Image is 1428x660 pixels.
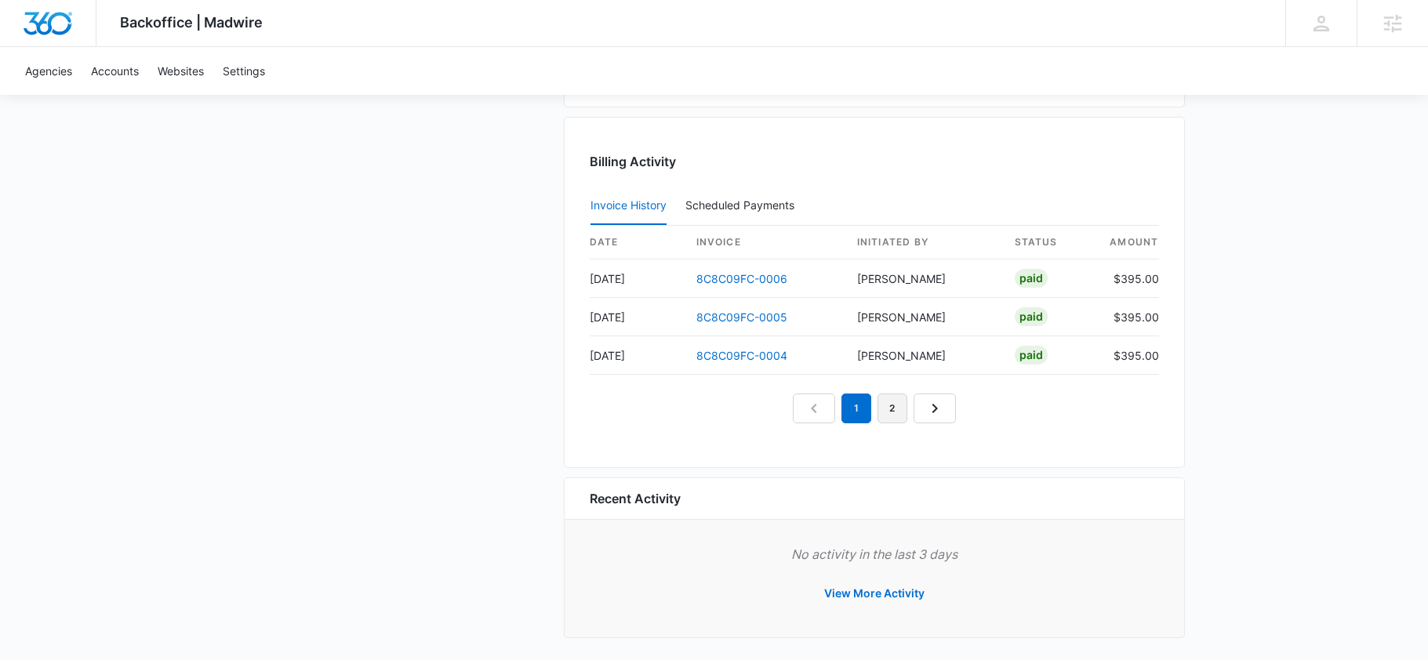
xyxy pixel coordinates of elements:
[16,47,82,95] a: Agencies
[590,152,1159,171] h3: Billing Activity
[1015,269,1048,288] div: Paid
[590,545,1159,564] p: No activity in the last 3 days
[841,393,871,423] em: 1
[696,272,787,285] a: 8C8C09FC-0006
[1096,259,1159,298] td: $395.00
[590,187,667,225] button: Invoice History
[590,259,684,298] td: [DATE]
[685,200,801,211] div: Scheduled Payments
[82,47,148,95] a: Accounts
[1096,226,1159,259] th: amount
[878,393,907,423] a: Page 2
[845,336,1002,375] td: [PERSON_NAME]
[213,47,274,95] a: Settings
[845,298,1002,336] td: [PERSON_NAME]
[914,393,956,423] a: Next Page
[845,226,1002,259] th: Initiated By
[120,14,263,31] span: Backoffice | Madwire
[590,298,684,336] td: [DATE]
[1015,346,1048,364] div: Paid
[148,47,213,95] a: Websites
[793,393,956,423] nav: Pagination
[684,226,845,259] th: invoice
[1015,307,1048,326] div: Paid
[696,310,787,324] a: 8C8C09FC-0005
[590,336,684,375] td: [DATE]
[590,489,681,508] h6: Recent Activity
[590,226,684,259] th: date
[1096,298,1159,336] td: $395.00
[808,575,940,612] button: View More Activity
[696,349,787,362] a: 8C8C09FC-0004
[1096,336,1159,375] td: $395.00
[1002,226,1096,259] th: status
[845,259,1002,298] td: [PERSON_NAME]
